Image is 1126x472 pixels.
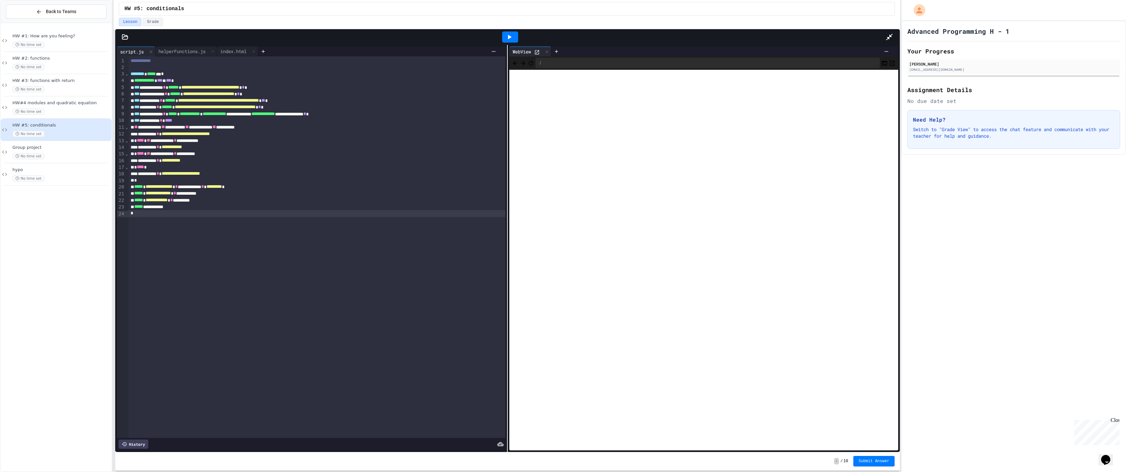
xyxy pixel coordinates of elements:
div: 17 [117,164,125,171]
button: Console [881,59,888,67]
span: Forward [520,59,526,67]
span: Fold line [125,125,128,130]
span: No time set [12,153,45,159]
button: Open in new tab [889,59,896,67]
span: No time set [12,108,45,115]
span: / [840,459,843,464]
div: 4 [117,77,125,84]
div: 1 [117,58,125,64]
div: [PERSON_NAME] [909,61,1118,67]
div: index.html [217,47,258,56]
div: 6 [117,91,125,97]
div: Chat with us now!Close [3,3,45,42]
span: No time set [12,64,45,70]
div: WebView [509,47,551,56]
div: 20 [117,184,125,190]
div: History [118,440,148,449]
div: index.html [217,48,250,55]
iframe: chat widget [1072,417,1119,445]
div: 3 [117,71,125,77]
span: No time set [12,131,45,137]
div: [EMAIL_ADDRESS][DOMAIN_NAME] [909,67,1118,72]
span: Fold line [125,165,128,170]
div: WebView [509,48,534,55]
span: HW #3: functions with return [12,78,110,84]
div: 23 [117,204,125,210]
span: Back to Teams [46,8,76,15]
button: Grade [143,18,163,26]
div: script.js [117,48,147,55]
div: / [536,58,880,68]
div: 8 [117,104,125,111]
iframe: chat widget [1099,446,1119,465]
div: 7 [117,97,125,104]
div: 11 [117,124,125,131]
button: Back to Teams [6,5,106,19]
span: Back [512,59,518,67]
span: Fold line [125,71,128,76]
h2: Assignment Details [907,85,1120,94]
span: No time set [12,175,45,182]
span: Fold line [125,138,128,143]
div: 24 [117,211,125,217]
div: 22 [117,197,125,204]
button: Submit Answer [853,456,895,466]
div: 16 [117,158,125,164]
button: Refresh [528,59,534,67]
span: HW#4 modules and quadratic equation [12,100,110,106]
div: 13 [117,138,125,144]
div: 15 [117,151,125,157]
div: 14 [117,144,125,151]
div: 18 [117,171,125,177]
button: Lesson [119,18,141,26]
h3: Need Help? [913,116,1115,124]
p: Switch to "Grade View" to access the chat feature and communicate with your teacher for help and ... [913,126,1115,139]
div: No due date set [907,97,1120,105]
span: 10 [844,459,848,464]
span: HW #5: conditionals [124,5,184,13]
span: HW #1: How are you feeling? [12,33,110,39]
span: Group project [12,145,110,150]
div: helperFunctions.js [155,47,217,56]
span: Submit Answer [859,459,889,464]
div: helperFunctions.js [155,48,209,55]
span: Fold line [125,151,128,156]
h2: Your Progress [907,47,1120,56]
div: My Account [907,3,927,18]
div: 2 [117,64,125,71]
h1: Advanced Programming H - 1 [907,27,1009,36]
div: 5 [117,84,125,91]
span: HW #5: conditionals [12,123,110,128]
span: hypo [12,167,110,173]
div: 21 [117,191,125,197]
div: 10 [117,117,125,124]
span: - [834,458,839,464]
div: script.js [117,47,155,56]
span: No time set [12,86,45,92]
div: 9 [117,111,125,117]
div: 19 [117,178,125,184]
span: HW #2: functions [12,56,110,61]
iframe: Web Preview [509,70,898,451]
div: 12 [117,131,125,137]
span: No time set [12,42,45,48]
